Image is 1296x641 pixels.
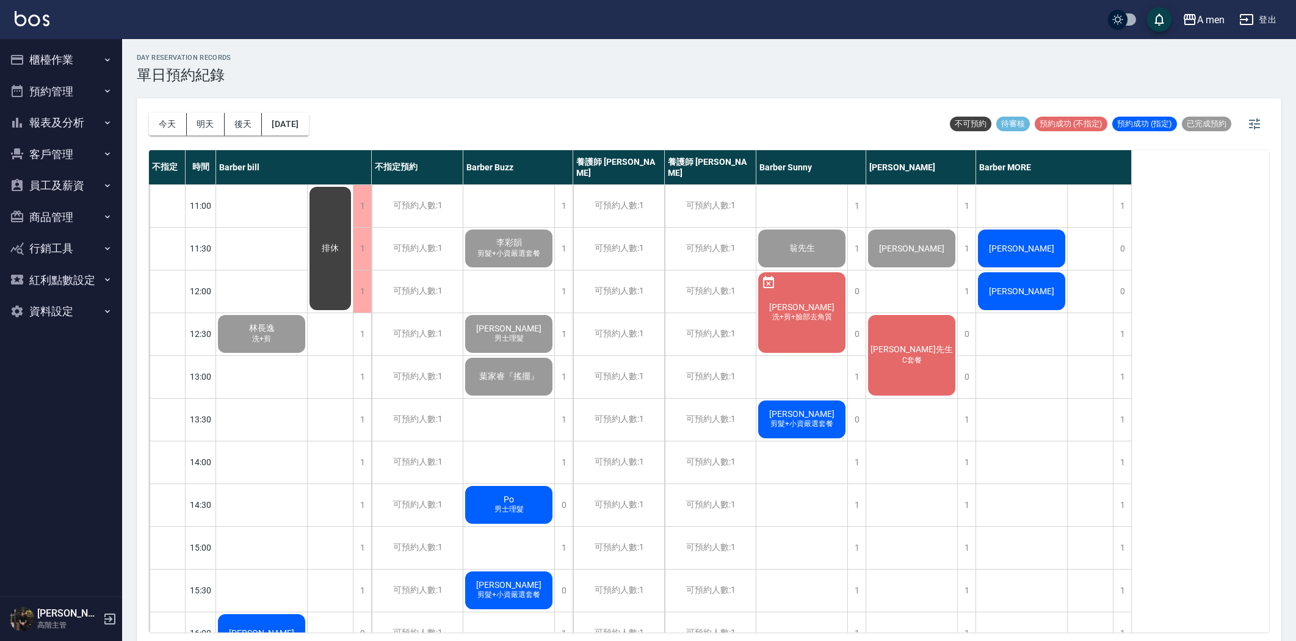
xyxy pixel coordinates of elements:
div: 不指定 [149,150,186,184]
p: 高階主管 [37,620,100,631]
div: 1 [1113,313,1131,355]
span: Po [501,494,516,504]
span: [PERSON_NAME] [986,244,1057,253]
span: [PERSON_NAME] [226,628,297,638]
button: [DATE] [262,113,308,136]
div: 1 [1113,484,1131,526]
div: 可預約人數:1 [372,527,463,569]
div: 可預約人數:1 [665,228,756,270]
div: 14:00 [186,441,216,483]
button: save [1147,7,1171,32]
button: A men [1178,7,1229,32]
div: 14:30 [186,483,216,526]
div: 1 [353,441,371,483]
h3: 單日預約紀錄 [137,67,231,84]
button: 登出 [1234,9,1281,31]
div: 可預約人數:1 [573,399,664,441]
div: 12:00 [186,270,216,313]
span: 葉家睿『搖擺』 [477,371,541,382]
button: 今天 [149,113,187,136]
div: 可預約人數:1 [665,270,756,313]
div: 1 [847,570,866,612]
div: 可預約人數:1 [573,484,664,526]
div: 1 [847,484,866,526]
span: 洗+剪+臉部去角質 [770,312,834,322]
div: 1 [957,399,976,441]
div: 不指定預約 [372,150,463,184]
div: 1 [957,228,976,270]
div: 0 [847,270,866,313]
button: 客戶管理 [5,139,117,170]
div: 可預約人數:1 [372,570,463,612]
span: [PERSON_NAME] [474,324,544,333]
span: 預約成功 (不指定) [1035,118,1107,129]
span: [PERSON_NAME] [767,409,837,419]
div: 1 [554,313,573,355]
div: 13:00 [186,355,216,398]
div: 1 [957,185,976,227]
span: 林長逸 [247,323,277,334]
button: 櫃檯作業 [5,44,117,76]
div: 可預約人數:1 [665,399,756,441]
div: 1 [957,270,976,313]
div: 可預約人數:1 [573,270,664,313]
div: 1 [554,399,573,441]
button: 紅利點數設定 [5,264,117,296]
div: 0 [1113,228,1131,270]
div: 可預約人數:1 [372,185,463,227]
button: 商品管理 [5,201,117,233]
div: 可預約人數:1 [573,228,664,270]
div: 1 [554,228,573,270]
div: 1 [353,228,371,270]
button: 後天 [225,113,262,136]
span: 不可預約 [950,118,991,129]
div: 1 [847,356,866,398]
span: 剪髮+小資嚴選套餐 [475,590,543,600]
span: [PERSON_NAME] [877,244,947,253]
span: 剪髮+小資嚴選套餐 [768,419,836,429]
span: 翁先生 [787,243,817,254]
div: 1 [353,570,371,612]
div: 可預約人數:1 [372,356,463,398]
button: 預約管理 [5,76,117,107]
div: 0 [957,313,976,355]
div: 可預約人數:1 [665,484,756,526]
span: [PERSON_NAME] [767,302,837,312]
div: 12:30 [186,313,216,355]
div: 可預約人數:1 [372,484,463,526]
div: 可預約人數:1 [573,313,664,355]
div: 1 [554,527,573,569]
div: 1 [554,270,573,313]
div: 1 [353,484,371,526]
div: 1 [554,441,573,483]
div: 1 [957,570,976,612]
div: Barber Sunny [756,150,866,184]
div: 可預約人數:1 [573,527,664,569]
div: 可預約人數:1 [372,313,463,355]
div: 15:00 [186,526,216,569]
div: 1 [1113,570,1131,612]
div: 1 [957,441,976,483]
div: 1 [847,441,866,483]
div: 1 [353,527,371,569]
span: 男士理髮 [492,504,526,515]
div: 0 [554,484,573,526]
div: 可預約人數:1 [573,356,664,398]
span: [PERSON_NAME] [474,580,544,590]
div: 0 [554,570,573,612]
div: 時間 [186,150,216,184]
span: 男士理髮 [492,333,526,344]
div: 1 [353,313,371,355]
div: 可預約人數:1 [665,356,756,398]
div: 養護師 [PERSON_NAME] [665,150,756,184]
div: 可預約人數:1 [573,441,664,483]
div: 1 [847,527,866,569]
span: 已完成預約 [1182,118,1231,129]
div: 11:00 [186,184,216,227]
span: 洗+剪 [250,334,273,344]
div: 1 [957,484,976,526]
div: 可預約人數:1 [665,570,756,612]
div: 1 [957,527,976,569]
div: 1 [353,270,371,313]
img: Logo [15,11,49,26]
